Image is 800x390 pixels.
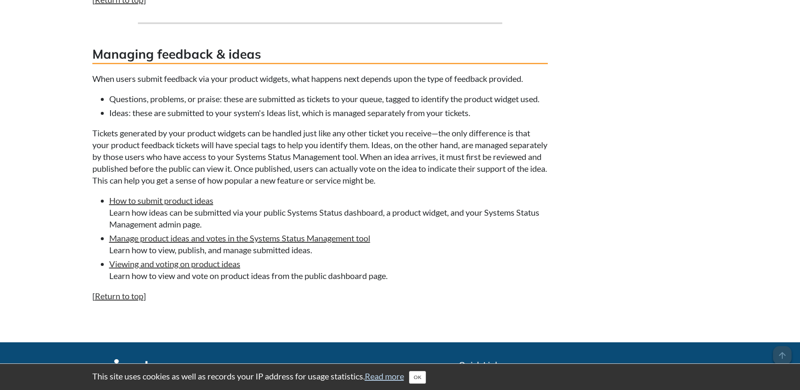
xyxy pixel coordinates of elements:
p: [ ] [92,290,548,302]
p: When users submit feedback via your product widgets, what happens next depends upon the type of f... [92,73,548,84]
span: arrow_upward [773,346,792,365]
div: This site uses cookies as well as records your IP address for usage statistics. [84,370,716,384]
button: Close [409,371,426,384]
li: Learn how to view, publish, and manage submitted ideas. [109,232,548,256]
a: Manage product ideas and votes in the Systems Status Management tool [109,233,370,243]
li: Ideas: these are submitted to your system's Ideas list, which is managed separately from your tic... [109,107,548,119]
a: Viewing and voting on product ideas [109,259,240,269]
h3: Managing feedback & ideas [92,45,548,64]
h2: Quick Links [459,359,708,371]
li: Questions, problems, or praise: these are submitted as tickets to your queue, tagged to identify ... [109,93,548,105]
a: Return to top [95,291,143,301]
img: Springshare [92,359,177,375]
li: Learn how ideas can be submitted via your public Systems Status dashboard, a product widget, and ... [109,195,548,230]
a: Read more [365,371,404,381]
li: Learn how to view and vote on product ideas from the public dashboard page. [109,258,548,282]
p: Tickets generated by your product widgets can be handled just like any other ticket you receive—t... [92,127,548,186]
a: arrow_upward [773,347,792,357]
a: How to submit product ideas [109,195,213,206]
